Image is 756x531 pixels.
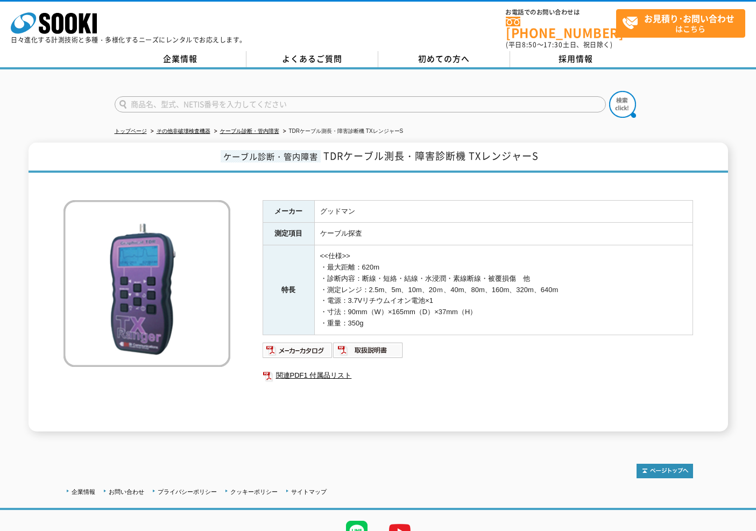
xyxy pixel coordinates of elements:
span: お電話でのお問い合わせは [506,9,616,16]
a: お見積り･お問い合わせはこちら [616,9,745,38]
span: (平日 ～ 土日、祝日除く) [506,40,612,49]
p: 日々進化する計測技術と多種・多様化するニーズにレンタルでお応えします。 [11,37,246,43]
a: 採用情報 [510,51,642,67]
img: メーカーカタログ [263,342,333,359]
td: ケーブル探査 [314,223,693,245]
input: 商品名、型式、NETIS番号を入力してください [115,96,606,112]
a: よくあるご質問 [246,51,378,67]
a: 取扱説明書 [333,349,404,357]
strong: お見積り･お問い合わせ [644,12,734,25]
a: 企業情報 [115,51,246,67]
th: メーカー [263,200,314,223]
span: ケーブル診断・管内障害 [221,150,321,162]
li: TDRケーブル測長・障害診断機 TXレンジャーS [281,126,404,137]
img: 取扱説明書 [333,342,404,359]
span: 17:30 [543,40,563,49]
td: <<仕様>> ・最大距離：620m ・診断内容：断線・短絡・結線・水浸潤・素線断線・被覆損傷 他 ・測定レンジ：2.5m、5m、10m、20ｍ、40m、80m、160m、320m、640m ・電... [314,245,693,335]
a: ケーブル診断・管内障害 [220,128,279,134]
a: 関連PDF1 付属品リスト [263,369,693,383]
a: サイトマップ [291,488,327,495]
a: メーカーカタログ [263,349,333,357]
span: TDRケーブル測長・障害診断機 TXレンジャーS [323,148,539,163]
a: トップページ [115,128,147,134]
img: トップページへ [637,464,693,478]
a: クッキーポリシー [230,488,278,495]
th: 測定項目 [263,223,314,245]
a: お問い合わせ [109,488,144,495]
th: 特長 [263,245,314,335]
img: btn_search.png [609,91,636,118]
a: 初めての方へ [378,51,510,67]
img: TDRケーブル測長・障害診断機 TXレンジャーS [63,200,230,367]
span: はこちら [622,10,745,37]
span: 8:50 [522,40,537,49]
a: [PHONE_NUMBER] [506,17,616,39]
td: グッドマン [314,200,693,223]
span: 初めての方へ [418,53,470,65]
a: その他非破壊検査機器 [157,128,210,134]
a: 企業情報 [72,488,95,495]
a: プライバシーポリシー [158,488,217,495]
